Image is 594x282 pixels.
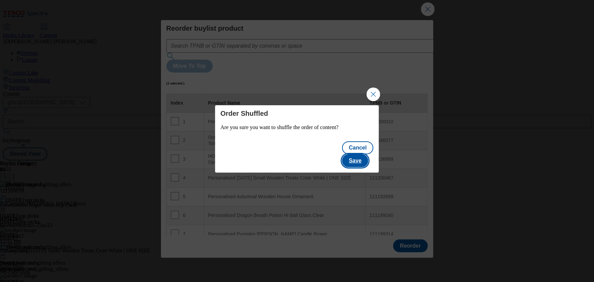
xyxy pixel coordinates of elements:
[221,109,374,117] h4: Order Shuffled
[367,88,380,101] button: Close Modal
[342,154,368,167] button: Save
[215,105,379,173] div: Modal
[342,141,373,154] button: Cancel
[221,124,374,130] p: Are you sure you want to shuffle the order of content?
